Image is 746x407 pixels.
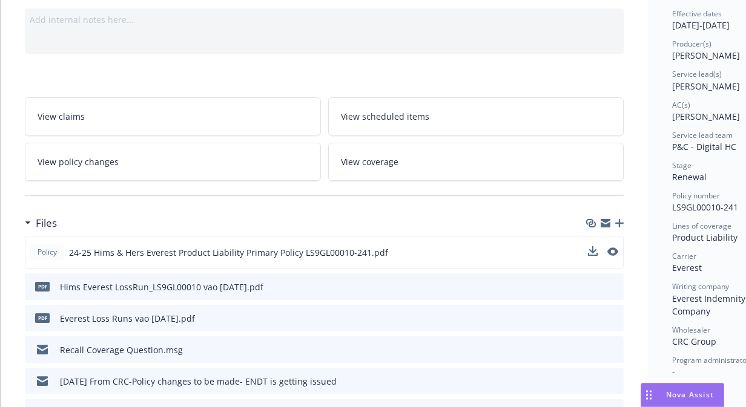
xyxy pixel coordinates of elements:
[608,344,619,356] button: preview file
[589,312,598,325] button: download file
[608,375,619,388] button: preview file
[608,281,619,293] button: preview file
[672,111,740,122] span: [PERSON_NAME]
[672,80,740,92] span: [PERSON_NAME]
[35,313,50,322] span: pdf
[341,155,398,168] span: View coverage
[672,190,720,201] span: Policy number
[672,232,738,243] span: Product Liability
[588,246,598,259] button: download file
[60,344,183,356] div: Recall Coverage Question.msg
[672,221,731,231] span: Lines of coverage
[672,201,738,213] span: LS9GL00010-241
[25,215,57,231] div: Files
[60,312,195,325] div: Everest Loss Runs vao [DATE].pdf
[672,130,733,140] span: Service lead team
[36,215,57,231] h3: Files
[672,325,710,335] span: Wholesaler
[38,110,85,123] span: View claims
[25,143,321,181] a: View policy changes
[38,155,119,168] span: View policy changes
[35,282,50,291] span: pdf
[328,97,624,135] a: View scheduled items
[69,246,388,259] span: 24-25 Hims & Hers Everest Product Liability Primary Policy LS9GL00010-241.pdf
[35,247,59,258] span: Policy
[672,160,692,171] span: Stage
[672,69,722,79] span: Service lead(s)
[672,8,722,19] span: Effective dates
[608,312,619,325] button: preview file
[666,389,714,400] span: Nova Assist
[25,97,321,135] a: View claims
[672,251,696,261] span: Carrier
[589,375,598,388] button: download file
[672,336,716,347] span: CRC Group
[589,281,598,293] button: download file
[588,246,598,256] button: download file
[641,383,724,407] button: Nova Assist
[672,281,729,291] span: Writing company
[672,100,690,110] span: AC(s)
[607,246,618,259] button: preview file
[672,366,675,377] span: -
[589,344,598,356] button: download file
[607,247,618,256] button: preview file
[672,50,740,61] span: [PERSON_NAME]
[30,13,619,26] div: Add internal notes here...
[672,262,702,273] span: Everest
[641,383,656,406] div: Drag to move
[672,141,736,152] span: P&C - Digital HC
[60,375,337,388] div: [DATE] From CRC-Policy changes to be made- ENDT is getting issued
[328,143,624,181] a: View coverage
[672,39,711,49] span: Producer(s)
[672,171,707,183] span: Renewal
[60,281,263,293] div: Hims Everest LossRun_LS9GL00010 vao [DATE].pdf
[341,110,429,123] span: View scheduled items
